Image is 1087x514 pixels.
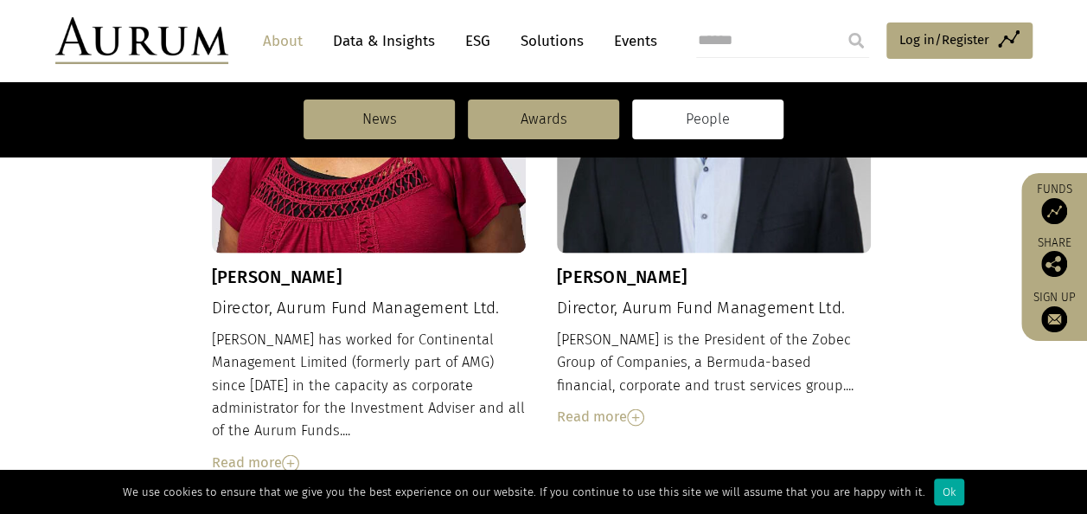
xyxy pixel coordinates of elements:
[632,100,783,139] a: People
[304,100,455,139] a: News
[457,25,499,57] a: ESG
[55,17,228,64] img: Aurum
[212,299,527,318] h4: Director, Aurum Fund Management Ltd.
[512,25,592,57] a: Solutions
[254,25,311,57] a: About
[899,29,989,50] span: Log in/Register
[212,267,527,287] h3: [PERSON_NAME]
[1030,290,1078,332] a: Sign up
[1041,306,1067,332] img: Sign up to our newsletter
[1030,182,1078,224] a: Funds
[557,267,872,287] h3: [PERSON_NAME]
[324,25,444,57] a: Data & Insights
[212,329,527,474] div: [PERSON_NAME] has worked for Continental Management Limited (formerly part of AMG) since [DATE] i...
[468,100,619,139] a: Awards
[627,409,644,427] img: Read More
[282,455,299,472] img: Read More
[557,299,872,318] h4: Director, Aurum Fund Management Ltd.
[1041,251,1067,277] img: Share this post
[839,23,873,58] input: Submit
[1041,198,1067,224] img: Access Funds
[557,406,872,428] div: Read more
[886,22,1033,59] a: Log in/Register
[557,329,872,429] div: [PERSON_NAME] is the President of the Zobec Group of Companies, a Bermuda-based financial, corpor...
[212,452,527,474] div: Read more
[1030,237,1078,277] div: Share
[934,479,964,505] div: Ok
[605,25,657,57] a: Events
